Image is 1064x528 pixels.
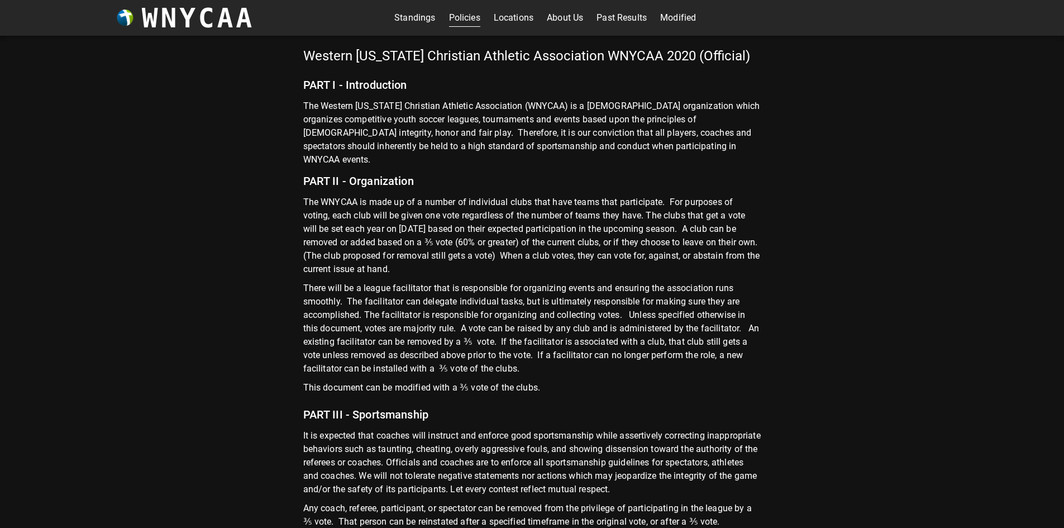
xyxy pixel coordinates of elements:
h5: Western [US_STATE] Christian Athletic Association WNYCAA 2020 (Official) [303,47,761,70]
a: Policies [449,9,480,27]
h6: PART II - Organization [303,167,761,196]
a: Standings [394,9,435,27]
a: About Us [547,9,583,27]
img: wnycaaBall.png [117,9,133,26]
a: Modified [660,9,696,27]
h6: PART III - Sportsmanship [303,400,761,429]
a: Past Results [597,9,647,27]
p: It is expected that coaches will instruct and enforce good sportsmanship while assertively correc... [303,429,761,502]
h3: WNYCAA [142,2,255,34]
p: The WNYCAA is made up of a number of individual clubs that have teams that participate. For purpo... [303,196,761,282]
p: The Western [US_STATE] Christian Athletic Association (WNYCAA) is a [DEMOGRAPHIC_DATA] organizati... [303,99,761,167]
h6: PART I - Introduction [303,70,761,99]
p: There will be a league facilitator that is responsible for organizing events and ensuring the ass... [303,282,761,381]
a: Locations [494,9,533,27]
p: This document can be modified with a ⅗ vote of the clubs. [303,381,761,400]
